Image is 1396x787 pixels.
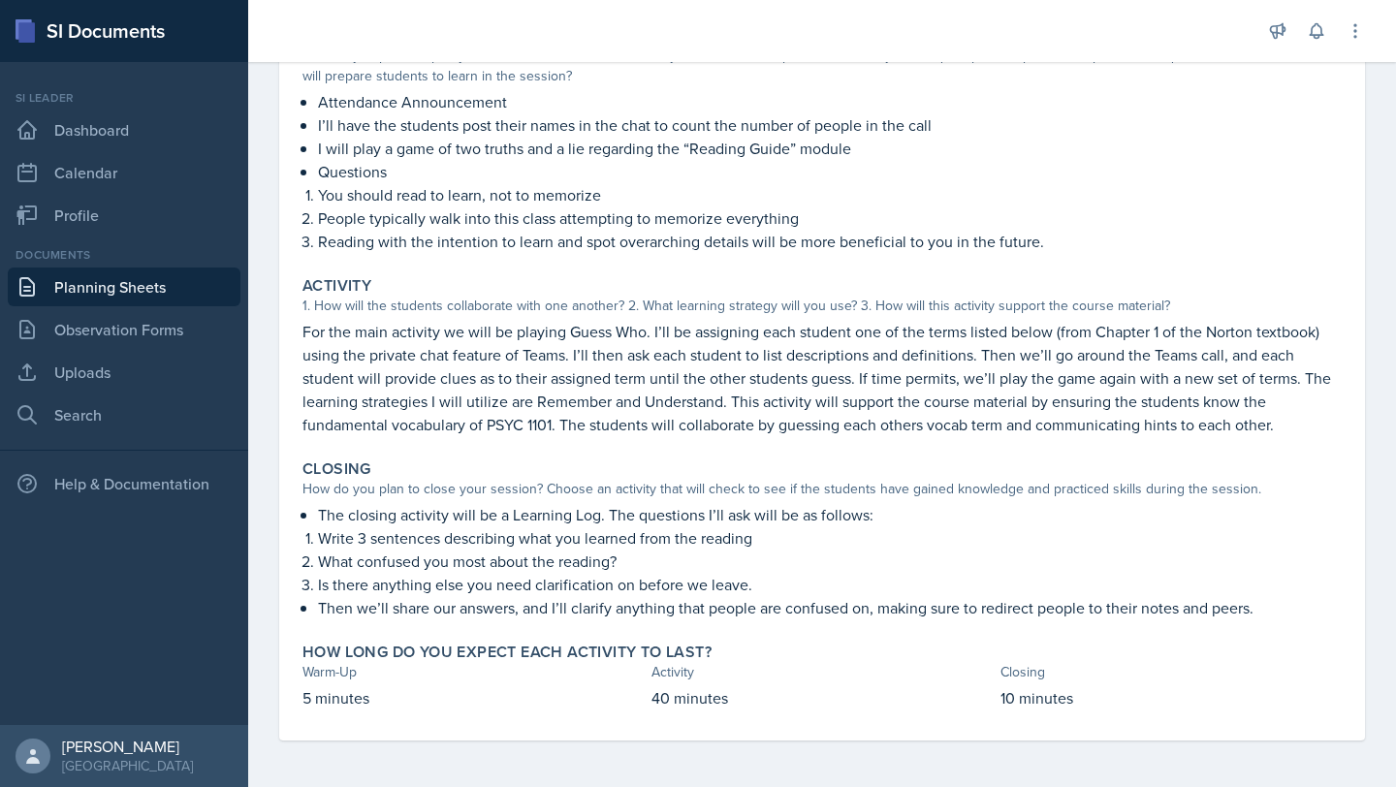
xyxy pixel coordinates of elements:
[8,153,240,192] a: Calendar
[318,573,1342,596] p: Is there anything else you need clarification on before we leave.
[62,756,193,775] div: [GEOGRAPHIC_DATA]
[302,479,1342,499] div: How do you plan to close your session? Choose an activity that will check to see if the students ...
[318,526,1342,550] p: Write 3 sentences describing what you learned from the reading
[1000,686,1342,709] p: 10 minutes
[8,310,240,349] a: Observation Forms
[302,686,644,709] p: 5 minutes
[8,268,240,306] a: Planning Sheets
[8,196,240,235] a: Profile
[318,550,1342,573] p: What confused you most about the reading?
[8,246,240,264] div: Documents
[1000,662,1342,682] div: Closing
[302,296,1342,316] div: 1. How will the students collaborate with one another? 2. What learning strategy will you use? 3....
[8,89,240,107] div: Si leader
[651,662,993,682] div: Activity
[318,230,1342,253] p: Reading with the intention to learn and spot overarching details will be more beneficial to you i...
[302,46,1342,86] div: How do you plan to open your session? What icebreaker will you facilitate to help build community...
[302,643,712,662] label: How long do you expect each activity to last?
[62,737,193,756] div: [PERSON_NAME]
[318,503,1342,526] p: The closing activity will be a Learning Log. The questions I’ll ask will be as follows:
[302,320,1342,436] p: For the main activity we will be playing Guess Who. I’ll be assigning each student one of the ter...
[318,183,1342,206] p: You should read to learn, not to memorize
[651,686,993,709] p: 40 minutes
[318,90,1342,113] p: Attendance Announcement
[318,160,1342,183] p: Questions
[8,395,240,434] a: Search
[302,276,371,296] label: Activity
[318,137,1342,160] p: I will play a game of two truths and a lie regarding the “Reading Guide” module
[8,110,240,149] a: Dashboard
[318,206,1342,230] p: People typically walk into this class attempting to memorize everything
[318,113,1342,137] p: I’ll have the students post their names in the chat to count the number of people in the call
[8,464,240,503] div: Help & Documentation
[302,662,644,682] div: Warm-Up
[8,353,240,392] a: Uploads
[318,596,1342,619] p: Then we’ll share our answers, and I’ll clarify anything that people are confused on, making sure ...
[302,459,371,479] label: Closing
